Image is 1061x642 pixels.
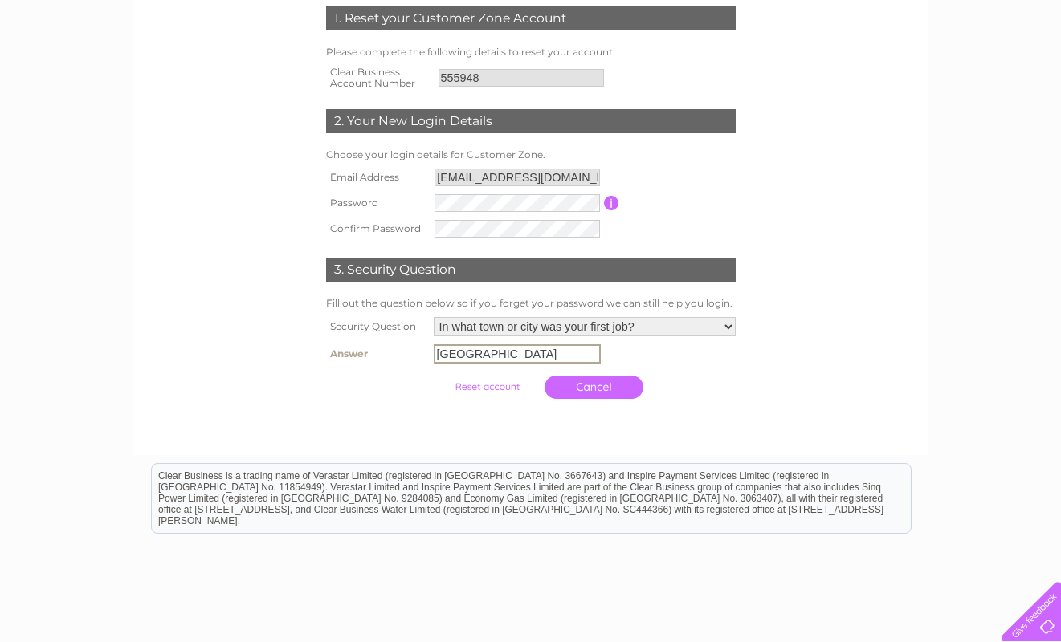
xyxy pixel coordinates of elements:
td: Choose your login details for Customer Zone. [322,145,740,165]
div: Clear Business is a trading name of Verastar Limited (registered in [GEOGRAPHIC_DATA] No. 3667643... [152,9,911,78]
th: Answer [322,340,430,368]
a: Contact [1012,68,1051,80]
th: Clear Business Account Number [322,62,435,94]
input: Submit [438,376,537,398]
a: Telecoms [921,68,969,80]
th: Email Address [322,165,431,190]
img: logo.png [37,42,119,91]
td: Fill out the question below so if you forget your password we can still help you login. [322,294,740,313]
input: Information [604,196,619,210]
th: Password [322,190,431,216]
a: 0333 014 3131 [758,8,869,28]
div: 3. Security Question [326,258,736,282]
div: 2. Your New Login Details [326,109,736,133]
div: 1. Reset your Customer Zone Account [326,6,736,30]
a: Cancel [545,376,643,399]
a: Energy [876,68,912,80]
th: Security Question [322,313,430,340]
th: Confirm Password [322,216,431,242]
td: Please complete the following details to reset your account. [322,43,740,62]
a: Blog [979,68,1002,80]
a: Water [836,68,867,80]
